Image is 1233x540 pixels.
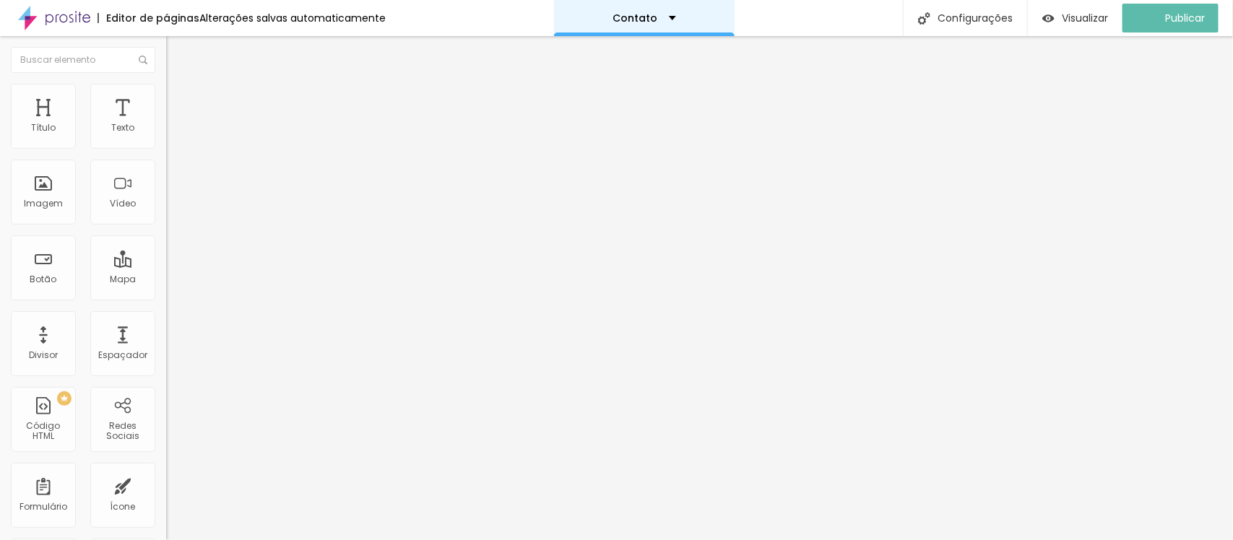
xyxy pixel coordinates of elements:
input: Buscar elemento [11,47,155,73]
font: Botão [30,273,57,285]
font: Vídeo [110,197,136,209]
font: Formulário [20,500,67,513]
iframe: Editor [166,36,1233,540]
font: Redes Sociais [106,419,139,442]
font: Código HTML [27,419,61,442]
font: Contato [613,11,658,25]
img: view-1.svg [1042,12,1055,25]
font: Ícone [111,500,136,513]
font: Título [31,121,56,134]
font: Publicar [1165,11,1205,25]
font: Visualizar [1062,11,1108,25]
img: Ícone [139,56,147,64]
font: Editor de páginas [106,11,199,25]
font: Texto [111,121,134,134]
font: Alterações salvas automaticamente [199,11,386,25]
img: Ícone [918,12,930,25]
font: Espaçador [98,349,147,361]
button: Visualizar [1028,4,1122,32]
button: Publicar [1122,4,1219,32]
font: Divisor [29,349,58,361]
font: Configurações [938,11,1013,25]
font: Imagem [24,197,63,209]
font: Mapa [110,273,136,285]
